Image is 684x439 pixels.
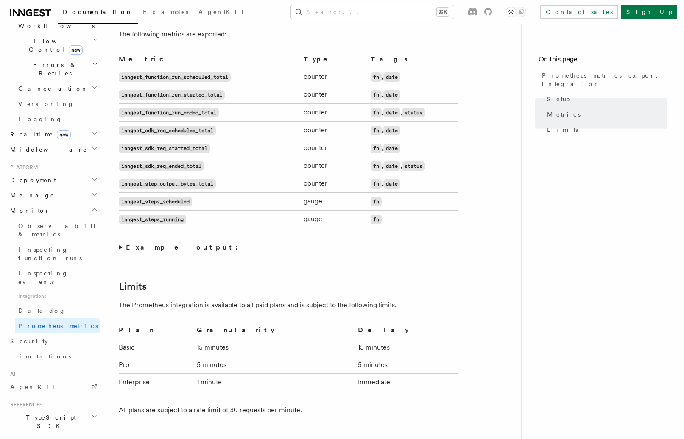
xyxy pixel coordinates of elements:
[300,104,367,122] td: counter
[300,54,367,68] th: Type
[402,108,425,117] code: status
[119,299,458,311] p: The Prometheus integration is available to all paid plans and is subject to the following limits.
[119,144,210,153] code: inngest_sdk_req_started_total
[119,28,458,40] p: The following metrics are exported:
[7,371,16,378] span: AI
[547,110,581,119] span: Metrics
[383,108,400,117] code: date
[138,3,193,23] a: Examples
[371,72,382,82] code: fn
[119,281,147,292] a: Limits
[371,126,382,135] code: fn
[367,54,458,68] th: Tags
[300,68,367,86] td: counter
[506,7,526,17] button: Toggle dark mode
[143,8,188,15] span: Examples
[367,122,458,139] td: ,
[10,338,48,345] span: Security
[355,339,458,356] td: 15 minutes
[119,404,458,416] p: All plans are subject to a rate limit of 30 requests per minute.
[300,211,367,228] td: gauge
[540,5,618,19] a: Contact sales
[7,191,55,200] span: Manage
[18,246,82,261] span: Inspecting function runs
[119,72,231,82] code: inngest_function_run_scheduled_total
[15,96,100,111] a: Versioning
[119,197,192,206] code: inngest_steps_scheduled
[544,92,667,107] a: Setup
[15,318,100,333] a: Prometheus metrics
[18,116,62,122] span: Logging
[437,8,449,16] kbd: ⌘K
[300,122,367,139] td: counter
[15,111,100,127] a: Logging
[69,45,83,55] span: new
[367,139,458,157] td: ,
[119,339,193,356] td: Basic
[15,303,100,318] a: Datadog
[15,61,92,78] span: Errors & Retries
[383,179,400,189] code: date
[367,157,458,175] td: , ,
[402,161,425,171] code: status
[367,175,458,193] td: ,
[15,218,100,242] a: Observability & metrics
[119,356,193,374] td: Pro
[371,197,382,206] code: fn
[539,54,667,68] h4: On this page
[300,175,367,193] td: counter
[18,270,68,285] span: Inspecting events
[15,242,100,266] a: Inspecting function runs
[15,81,100,96] button: Cancellation
[119,161,204,171] code: inngest_sdk_req_ended_total
[119,374,193,391] td: Enterprise
[15,37,93,54] span: Flow Control
[7,349,100,364] a: Limitations
[300,193,367,211] td: gauge
[300,139,367,157] td: counter
[7,188,100,203] button: Manage
[300,86,367,104] td: counter
[193,356,355,374] td: 5 minutes
[7,206,50,215] span: Monitor
[119,108,219,117] code: inngest_function_run_ended_total
[7,172,100,188] button: Deployment
[18,222,106,238] span: Observability & metrics
[300,157,367,175] td: counter
[193,3,248,23] a: AgentKit
[15,84,88,93] span: Cancellation
[58,3,138,24] a: Documentation
[15,289,100,303] span: Integrations
[383,90,400,100] code: date
[544,122,667,137] a: Limits
[367,86,458,104] td: ,
[63,8,133,15] span: Documentation
[371,144,382,153] code: fn
[7,130,71,139] span: Realtime
[15,266,100,289] a: Inspecting events
[355,325,458,339] th: Delay
[7,413,92,430] span: TypeScript SDK
[119,325,193,339] th: Plan
[198,8,243,15] span: AgentKit
[621,5,677,19] a: Sign Up
[371,90,382,100] code: fn
[547,125,578,134] span: Limits
[355,356,458,374] td: 5 minutes
[291,5,454,19] button: Search...⌘K
[542,71,667,88] span: Prometheus metrics export integration
[10,353,71,360] span: Limitations
[367,68,458,86] td: ,
[193,339,355,356] td: 15 minutes
[367,104,458,122] td: , ,
[119,215,186,224] code: inngest_steps_running
[544,107,667,122] a: Metrics
[7,176,56,184] span: Deployment
[18,307,66,314] span: Datadog
[371,161,382,171] code: fn
[539,68,667,92] a: Prometheus metrics export integration
[355,374,458,391] td: Immediate
[7,164,38,171] span: Platform
[119,54,300,68] th: Metric
[119,242,458,253] summary: Example output:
